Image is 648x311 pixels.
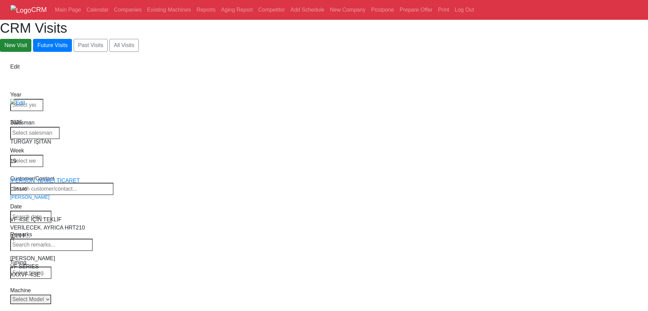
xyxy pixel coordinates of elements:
[10,183,114,195] input: Search customer/contact...
[10,194,49,200] a: [PERSON_NAME]
[10,175,114,183] div: Customer/Contact
[111,3,144,17] a: Companies
[327,3,368,17] a: New Company
[10,186,27,192] small: C25146
[288,3,327,17] a: Add Schedule
[368,3,397,17] a: Postpone
[256,3,288,17] a: Competitor
[11,5,31,15] img: Logo
[84,3,111,17] a: Calendar
[452,3,477,17] a: Log Out
[10,254,60,274] div: [PERSON_NAME] VF SERIES XXXVF-4SE
[10,286,60,295] div: Machine
[10,239,93,251] input: Search remarks...
[10,99,25,107] img: Edit
[10,99,43,111] input: Select year...
[10,236,14,242] span: A
[10,157,43,177] div: 19
[194,3,218,17] a: Reports
[33,39,72,52] button: Future Visits
[10,211,51,223] input: Search date...
[10,216,93,235] div: VF-4SE İÇİN TEKLİF VERİLECEK. AYRICA HRT210 İÇİN F...
[11,3,47,17] a: CRM
[435,3,452,17] a: Print
[10,63,31,71] div: Edit
[52,3,84,17] a: Main Page
[10,118,43,138] div: 2025
[144,3,194,17] a: Existing Machines
[10,155,43,167] input: Select week...
[74,39,108,52] button: Past Visits
[397,3,435,17] a: Prepare Offer
[10,138,60,157] div: TURGAY IŞITAN
[218,3,255,17] a: Aging Report
[10,178,80,183] a: [PERSON_NAME] TİCARET
[10,203,51,211] div: Date
[10,91,43,99] div: Year
[10,127,60,139] input: Select salesman...
[10,147,43,155] div: Week
[109,39,139,52] button: All Visits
